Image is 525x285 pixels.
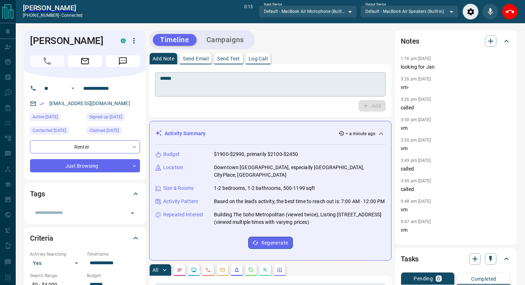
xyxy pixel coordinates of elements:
[401,35,419,47] h2: Notes
[23,4,82,12] a: [PERSON_NAME]
[106,55,140,67] span: Message
[214,151,298,158] p: $1900-$2990, primarily $2100-$2450
[401,240,431,245] p: 9:47 am [DATE]
[32,127,66,134] span: Contacted [DATE]
[401,104,511,112] p: called
[220,267,225,273] svg: Emails
[127,208,137,218] button: Open
[39,101,44,106] svg: Email Verified
[401,145,511,152] p: vm
[163,164,183,171] p: Location
[401,206,511,213] p: vm
[401,253,419,265] h2: Tasks
[401,250,511,267] div: Tasks
[462,4,479,20] div: Audio Settings
[401,158,431,163] p: 3:49 pm [DATE]
[277,267,282,273] svg: Agent Actions
[401,138,431,143] p: 3:50 pm [DATE]
[30,140,140,153] div: Renter
[177,267,182,273] svg: Notes
[30,113,83,123] div: Fri Oct 10 2025
[87,113,140,123] div: Sun Jan 09 2022
[163,185,194,192] p: Size & Rooms
[30,35,110,46] h1: [PERSON_NAME]
[401,97,431,102] p: 3:26 pm [DATE]
[262,267,268,273] svg: Opportunities
[264,2,282,7] label: Input Device
[89,127,119,134] span: Claimed [DATE]
[414,276,433,281] p: Pending
[87,127,140,137] div: Sat Mar 23 2024
[401,165,511,173] p: called
[217,56,240,61] p: Send Text
[183,56,209,61] p: Send Email
[49,100,130,106] a: [EMAIL_ADDRESS][DOMAIN_NAME]
[30,188,45,200] h2: Tags
[155,127,385,140] div: Activity Summary< a minute ago
[401,33,511,50] div: Notes
[346,131,375,137] p: < a minute ago
[401,77,431,82] p: 3:26 pm [DATE]
[121,38,126,43] div: condos.ca
[68,55,102,67] span: Email
[165,130,205,137] p: Activity Summary
[30,55,64,67] span: Call
[401,63,511,71] p: looking for Jan
[30,257,83,269] div: Yes
[89,113,122,121] span: Signed up [DATE]
[163,198,198,205] p: Activity Pattern
[87,251,140,257] p: Timeframe:
[401,199,431,204] p: 9:48 am [DATE]
[482,4,498,20] div: Mute
[249,56,267,61] p: Log Call
[360,5,458,18] div: Default - MacBook Air Speakers (Built-in)
[152,56,174,61] p: Add Note
[401,178,431,183] p: 3:49 pm [DATE]
[32,113,58,121] span: Active [DATE]
[30,127,83,137] div: Fri Oct 10 2025
[248,267,254,273] svg: Requests
[191,267,197,273] svg: Lead Browsing Activity
[471,276,496,281] p: Completed
[214,211,385,226] p: Building The Soho Metropolitan (viewed twice), Listing [STREET_ADDRESS] (viewed multiple times wi...
[163,211,203,218] p: Repeated Interest
[214,198,385,205] p: Based on the lead's activity, the best time to reach out is: 7:00 AM - 12:00 PM
[259,5,357,18] div: Default - MacBook Air Microphone (Built-in)
[214,164,385,179] p: Downtown [GEOGRAPHIC_DATA], especially [GEOGRAPHIC_DATA], CityPlace, [GEOGRAPHIC_DATA]
[163,151,180,158] p: Budget
[248,237,293,249] button: Regenerate
[205,267,211,273] svg: Calls
[244,4,253,20] p: 0:15
[214,185,315,192] p: 1-2 bedrooms, 1-2 bathrooms, 500-1199 sqft
[30,251,83,257] p: Actively Searching:
[23,12,82,19] p: [PHONE_NUMBER] -
[401,219,431,224] p: 9:47 am [DATE]
[401,186,511,193] p: called
[365,2,386,7] label: Output Device
[30,272,83,279] p: Search Range:
[401,84,511,91] p: vm-
[30,159,140,172] div: Just Browsing
[153,34,196,46] button: Timeline
[30,230,140,247] div: Criteria
[437,276,440,281] p: 0
[401,124,511,132] p: vm
[401,56,431,61] p: 1:16 pm [DATE]
[69,84,77,93] button: Open
[30,232,53,244] h2: Criteria
[502,4,518,20] div: End Call
[61,13,82,18] span: connected
[152,267,158,272] p: All
[234,267,240,273] svg: Listing Alerts
[199,34,251,46] button: Campaigns
[401,117,431,122] p: 3:50 pm [DATE]
[401,226,511,234] p: vm
[87,272,140,279] p: Budget:
[30,185,140,202] div: Tags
